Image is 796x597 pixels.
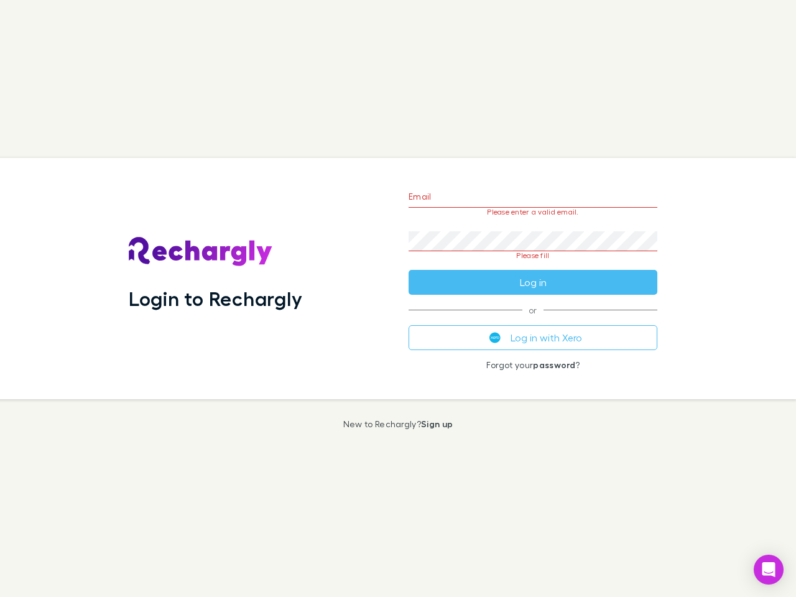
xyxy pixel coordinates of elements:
a: password [533,359,575,370]
p: Please fill [409,251,657,260]
a: Sign up [421,419,453,429]
button: Log in [409,270,657,295]
div: Open Intercom Messenger [754,555,784,585]
img: Xero's logo [489,332,501,343]
p: Forgot your ? [409,360,657,370]
p: New to Rechargly? [343,419,453,429]
p: Please enter a valid email. [409,208,657,216]
h1: Login to Rechargly [129,287,302,310]
button: Log in with Xero [409,325,657,350]
img: Rechargly's Logo [129,237,273,267]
